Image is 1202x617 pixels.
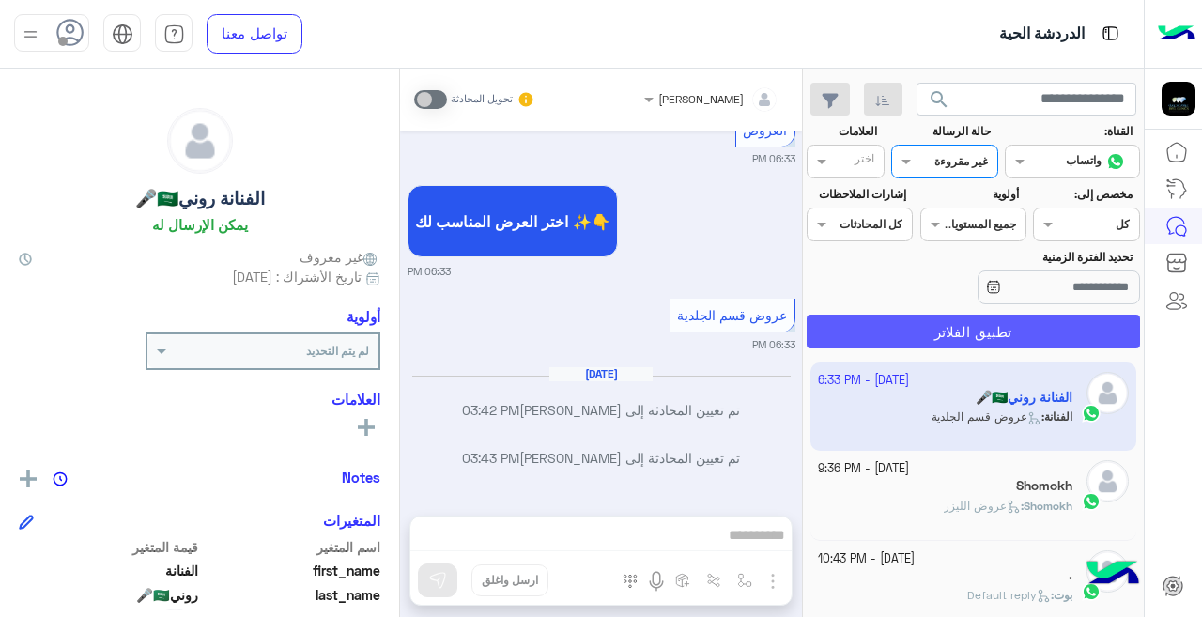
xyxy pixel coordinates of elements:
[922,186,1019,203] label: أولوية
[658,92,744,106] span: [PERSON_NAME]
[1162,82,1195,116] img: 177882628735456
[1158,14,1195,54] img: Logo
[677,307,787,323] span: عروض قسم الجلدية
[549,367,653,380] h6: [DATE]
[152,216,248,233] h6: يمكن الإرسال له
[168,109,232,173] img: defaultAdmin.png
[471,564,548,596] button: ارسل واغلق
[462,450,519,466] span: 03:43 PM
[112,23,133,45] img: tab
[922,249,1133,266] label: تحديد الفترة الزمنية
[1024,499,1072,513] span: Shomokh
[202,561,381,580] span: first_name
[53,471,68,486] img: notes
[163,23,185,45] img: tab
[306,344,369,358] b: لم يتم التحديد
[928,88,950,111] span: search
[752,151,795,166] small: 06:33 PM
[894,123,991,140] label: حالة الرسالة
[19,23,42,46] img: profile
[155,14,193,54] a: tab
[944,499,1021,513] span: عروض الليزر
[752,337,795,352] small: 06:33 PM
[1099,22,1122,45] img: tab
[20,470,37,487] img: add
[415,212,611,230] span: اختر العرض المناسب لك ✨👇
[19,391,380,408] h6: العلامات
[323,512,380,529] h6: المتغيرات
[1082,492,1101,511] img: WhatsApp
[807,315,1140,348] button: تطبيق الفلاتر
[202,585,381,605] span: last_name
[202,537,381,557] span: اسم المتغير
[300,247,380,267] span: غير معروف
[917,83,963,123] button: search
[1008,123,1133,140] label: القناة:
[999,22,1085,47] p: الدردشة الحية
[818,460,909,478] small: [DATE] - 9:36 PM
[809,186,905,203] label: إشارات الملاحظات
[1086,460,1129,502] img: defaultAdmin.png
[1054,588,1072,602] span: بوت
[135,188,265,209] h5: الفنانة روني🇸🇦🎤
[855,150,877,172] div: اختر
[408,448,795,468] p: تم تعيين المحادثة إلى [PERSON_NAME]
[451,92,513,107] small: تحويل المحادثة
[1016,478,1072,494] h5: Shomokh
[342,469,380,486] h6: Notes
[1080,542,1146,608] img: hulul-logo.png
[232,267,362,286] span: تاريخ الأشتراك : [DATE]
[207,14,302,54] a: تواصل معنا
[967,588,1051,602] span: Default reply
[743,122,787,138] span: العروض
[408,400,795,420] p: تم تعيين المحادثة إلى [PERSON_NAME]
[408,264,451,279] small: 06:33 PM
[1036,186,1133,203] label: مخصص إلى:
[1051,588,1072,602] b: :
[462,402,519,418] span: 03:42 PM
[809,123,877,140] label: العلامات
[1021,499,1072,513] b: :
[818,550,915,568] small: [DATE] - 10:43 PM
[347,308,380,325] h6: أولوية
[1082,582,1101,601] img: WhatsApp
[19,561,198,580] span: الفنانة
[19,585,198,605] span: روني🇸🇦🎤
[19,537,198,557] span: قيمة المتغير
[1069,567,1072,583] h5: .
